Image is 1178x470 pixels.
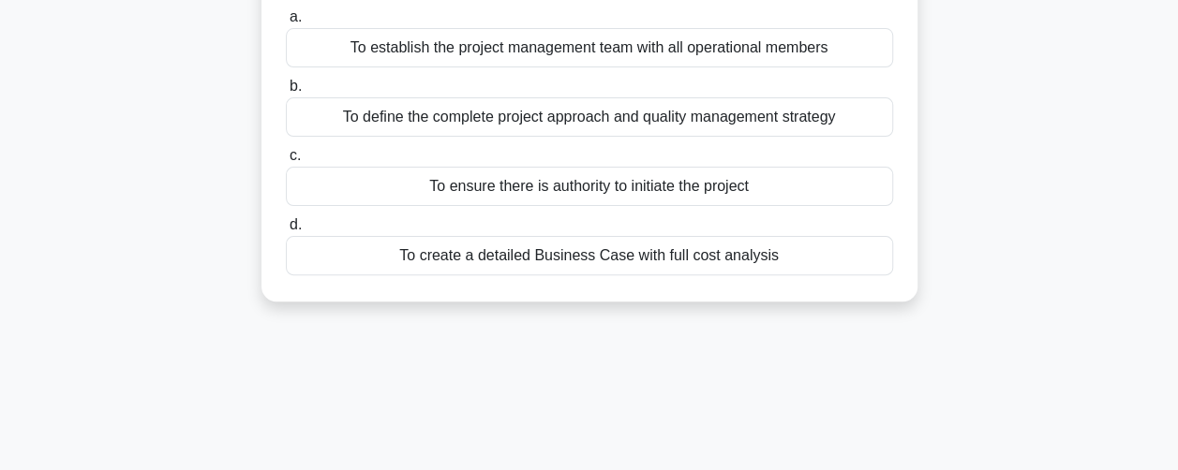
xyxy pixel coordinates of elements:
span: c. [290,147,301,163]
div: To establish the project management team with all operational members [286,28,893,67]
span: a. [290,8,302,24]
div: To ensure there is authority to initiate the project [286,167,893,206]
div: To define the complete project approach and quality management strategy [286,97,893,137]
span: d. [290,216,302,232]
div: To create a detailed Business Case with full cost analysis [286,236,893,275]
span: b. [290,78,302,94]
